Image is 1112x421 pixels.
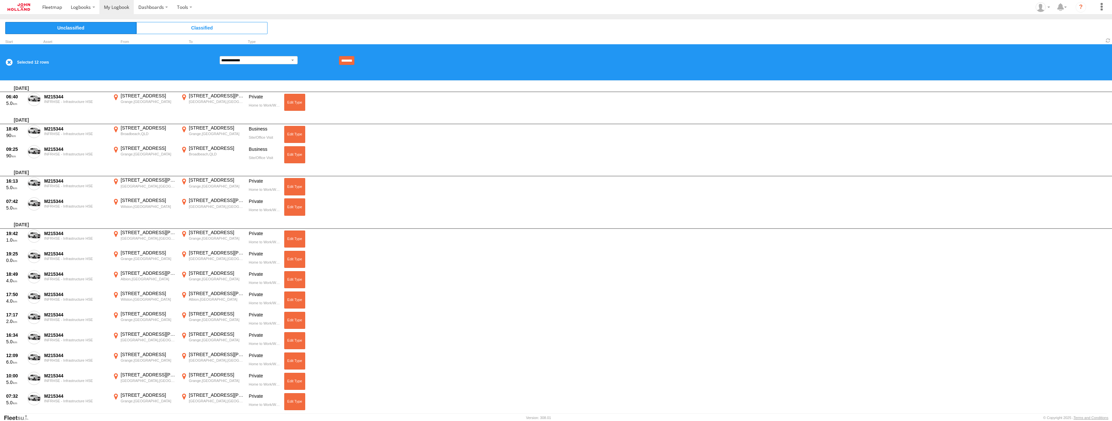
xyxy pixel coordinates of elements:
[44,257,108,261] div: INFRHSE - Infrastructure HSE
[249,382,296,386] span: Home to Work/Work to Home
[6,126,24,132] div: 18:45
[284,271,305,288] button: Click to Edit
[249,103,296,107] span: Home to Work/Work to Home
[249,352,280,362] div: Private
[526,416,551,420] div: Version: 308.01
[44,100,108,104] div: INFRHSE - Infrastructure HSE
[249,260,296,264] span: Home to Work/Work to Home
[121,99,176,104] div: Grange,[GEOGRAPHIC_DATA]
[121,125,176,131] div: [STREET_ADDRESS]
[189,378,244,383] div: Grange,[GEOGRAPHIC_DATA]
[121,152,176,156] div: Grange,[GEOGRAPHIC_DATA]
[121,399,176,403] div: Grange,[GEOGRAPHIC_DATA]
[44,198,108,204] div: M215344
[6,298,24,304] div: 4.0
[189,338,244,342] div: Grange,[GEOGRAPHIC_DATA]
[249,301,296,305] span: Home to Work/Work to Home
[189,99,244,104] div: [GEOGRAPHIC_DATA],[GEOGRAPHIC_DATA]
[249,251,280,260] div: Private
[121,131,176,136] div: Broadbeach,QLD
[121,93,176,99] div: [STREET_ADDRESS]
[111,291,177,310] label: Click to View Event Location
[6,352,24,358] div: 12:09
[249,94,280,103] div: Private
[249,312,280,321] div: Private
[284,146,305,163] button: Click to Edit
[121,317,176,322] div: Grange,[GEOGRAPHIC_DATA]
[189,270,244,276] div: [STREET_ADDRESS]
[249,281,296,285] span: Home to Work/Work to Home
[189,93,244,99] div: [STREET_ADDRESS][PERSON_NAME]
[249,393,280,403] div: Private
[6,312,24,318] div: 17:17
[249,342,296,346] span: Home to Work/Work to Home
[2,2,36,12] a: Return to Dashboard
[284,198,305,215] button: Click to Edit
[6,278,24,284] div: 4.0
[44,338,108,342] div: INFRHSE - Infrastructure HSE
[180,250,245,269] label: Click to View Event Location
[44,271,108,277] div: M215344
[180,177,245,196] label: Click to View Event Location
[6,291,24,297] div: 17:50
[249,146,280,156] div: Business
[249,135,273,139] span: Site/Office Visit
[6,231,24,236] div: 19:42
[121,378,176,383] div: [GEOGRAPHIC_DATA],[GEOGRAPHIC_DATA]
[121,177,176,183] div: [STREET_ADDRESS][PERSON_NAME]
[121,297,176,302] div: Wilston,[GEOGRAPHIC_DATA]
[44,251,108,257] div: M215344
[189,152,244,156] div: Broadbeach,QLD
[44,236,108,240] div: INFRHSE - Infrastructure HSE
[121,256,176,261] div: Grange,[GEOGRAPHIC_DATA]
[249,178,280,188] div: Private
[180,331,245,350] label: Click to View Event Location
[189,250,244,256] div: [STREET_ADDRESS][PERSON_NAME]
[249,188,296,191] span: Home to Work/Work to Home
[8,3,30,11] img: jhg-logo.svg
[121,236,176,241] div: [GEOGRAPHIC_DATA],[GEOGRAPHIC_DATA]
[284,352,305,370] button: Click to Edit
[111,230,177,249] label: Click to View Event Location
[284,291,305,309] button: Click to Edit
[1074,416,1108,420] a: Terms and Conditions
[44,373,108,379] div: M215344
[249,231,280,240] div: Private
[249,271,280,281] div: Private
[43,40,109,44] div: Asset
[5,58,13,66] label: Clear Selection
[6,257,24,263] div: 0.0
[6,237,24,243] div: 1.0
[6,146,24,152] div: 09:25
[44,379,108,383] div: INFRHSE - Infrastructure HSE
[44,146,108,152] div: M215344
[189,291,244,296] div: [STREET_ADDRESS][PERSON_NAME]
[44,132,108,136] div: INFRHSE - Infrastructure HSE
[6,178,24,184] div: 16:13
[111,125,177,144] label: Click to View Event Location
[44,312,108,318] div: M215344
[111,40,177,44] div: From
[189,277,244,281] div: Grange,[GEOGRAPHIC_DATA]
[44,178,108,184] div: M215344
[189,317,244,322] div: Grange,[GEOGRAPHIC_DATA]
[189,311,244,317] div: [STREET_ADDRESS]
[249,321,296,325] span: Home to Work/Work to Home
[121,331,176,337] div: [STREET_ADDRESS][PERSON_NAME]
[284,94,305,111] button: Click to Edit
[111,250,177,269] label: Click to View Event Location
[111,331,177,350] label: Click to View Event Location
[189,236,244,241] div: Grange,[GEOGRAPHIC_DATA]
[180,197,245,216] label: Click to View Event Location
[6,205,24,211] div: 5.0
[44,126,108,132] div: M215344
[284,312,305,329] button: Click to Edit
[284,231,305,248] button: Click to Edit
[189,131,244,136] div: Grange,[GEOGRAPHIC_DATA]
[189,331,244,337] div: [STREET_ADDRESS]
[111,351,177,371] label: Click to View Event Location
[180,93,245,112] label: Click to View Event Location
[180,270,245,289] label: Click to View Event Location
[111,311,177,330] label: Click to View Event Location
[249,403,296,407] span: Home to Work/Work to Home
